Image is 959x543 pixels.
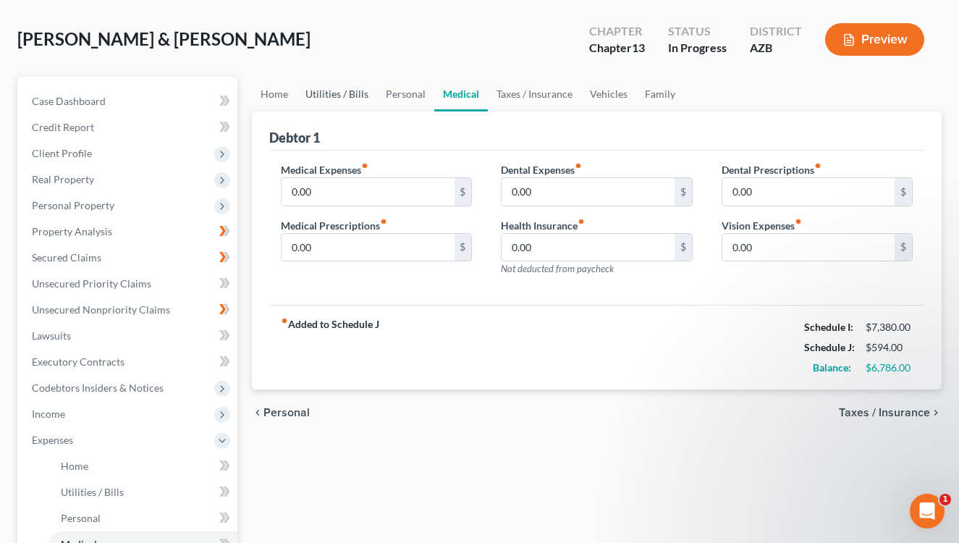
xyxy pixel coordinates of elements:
a: Case Dashboard [20,88,237,114]
i: fiber_manual_record [361,162,368,169]
i: fiber_manual_record [380,218,387,225]
strong: Schedule J: [804,341,855,353]
span: Credit Report [32,121,94,133]
a: Unsecured Nonpriority Claims [20,297,237,323]
span: [PERSON_NAME] & [PERSON_NAME] [17,28,310,49]
a: Family [636,77,684,111]
button: chevron_left Personal [252,407,310,418]
input: -- [282,234,454,261]
iframe: Intercom live chat [910,494,945,529]
div: $ [895,178,912,206]
i: fiber_manual_record [575,162,582,169]
a: Utilities / Bills [297,77,377,111]
div: Chapter [589,23,645,40]
i: fiber_manual_record [281,317,288,324]
span: Expenses [32,434,73,446]
button: Preview [825,23,924,56]
span: Home [61,460,88,472]
span: Personal [61,512,101,524]
label: Dental Expenses [501,162,582,177]
div: District [750,23,802,40]
div: $ [895,234,912,261]
div: $6,786.00 [866,361,913,375]
span: Unsecured Nonpriority Claims [32,303,170,316]
span: Executory Contracts [32,355,124,368]
a: Personal [49,505,237,531]
span: Case Dashboard [32,95,106,107]
span: Taxes / Insurance [839,407,930,418]
span: Lawsuits [32,329,71,342]
a: Credit Report [20,114,237,140]
a: Unsecured Priority Claims [20,271,237,297]
div: $ [675,178,692,206]
div: $ [455,178,472,206]
a: Home [252,77,297,111]
span: Utilities / Bills [61,486,124,498]
label: Vision Expenses [722,218,802,233]
a: Utilities / Bills [49,479,237,505]
div: Status [668,23,727,40]
div: AZB [750,40,802,56]
input: -- [502,234,674,261]
strong: Schedule I: [804,321,853,333]
div: $7,380.00 [866,320,913,334]
i: chevron_left [252,407,263,418]
a: Vehicles [581,77,636,111]
input: -- [722,178,895,206]
div: $594.00 [866,340,913,355]
div: $ [455,234,472,261]
strong: Added to Schedule J [281,317,379,378]
i: fiber_manual_record [795,218,802,225]
span: Secured Claims [32,251,101,264]
span: Personal Property [32,199,114,211]
a: Secured Claims [20,245,237,271]
span: Income [32,408,65,420]
span: 13 [632,41,645,54]
span: Not deducted from paycheck [501,263,614,274]
div: $ [675,234,692,261]
div: Debtor 1 [269,129,320,146]
span: Real Property [32,173,94,185]
i: fiber_manual_record [578,218,585,225]
a: Personal [377,77,434,111]
i: chevron_right [930,407,942,418]
span: Unsecured Priority Claims [32,277,151,290]
span: Personal [263,407,310,418]
a: Executory Contracts [20,349,237,375]
input: -- [722,234,895,261]
a: Medical [434,77,488,111]
button: Taxes / Insurance chevron_right [839,407,942,418]
div: In Progress [668,40,727,56]
a: Home [49,453,237,479]
input: -- [502,178,674,206]
span: 1 [939,494,951,505]
span: Codebtors Insiders & Notices [32,382,164,394]
label: Medical Prescriptions [281,218,387,233]
div: Chapter [589,40,645,56]
a: Property Analysis [20,219,237,245]
span: Property Analysis [32,225,112,237]
i: fiber_manual_record [814,162,821,169]
a: Taxes / Insurance [488,77,581,111]
input: -- [282,178,454,206]
strong: Balance: [813,361,851,374]
label: Dental Prescriptions [722,162,821,177]
label: Medical Expenses [281,162,368,177]
label: Health Insurance [501,218,585,233]
span: Client Profile [32,147,92,159]
a: Lawsuits [20,323,237,349]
